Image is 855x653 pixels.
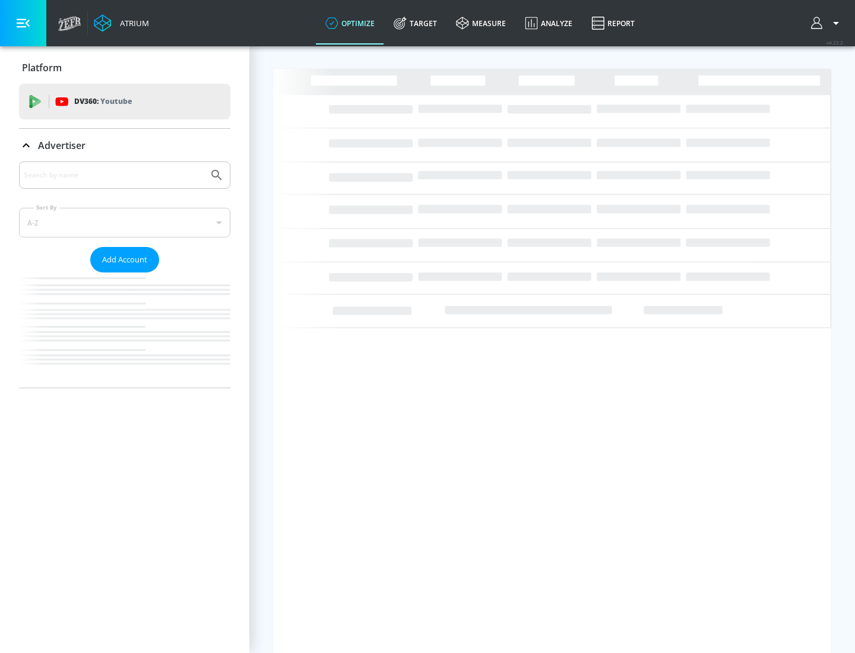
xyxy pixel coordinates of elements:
p: Youtube [100,95,132,107]
p: DV360: [74,95,132,108]
p: Advertiser [38,139,85,152]
button: Add Account [90,247,159,272]
label: Sort By [34,204,59,211]
div: Platform [19,51,230,84]
div: A-Z [19,208,230,237]
span: Add Account [102,253,147,267]
a: Report [582,2,644,45]
p: Platform [22,61,62,74]
div: Advertiser [19,161,230,388]
a: Atrium [94,14,149,32]
input: Search by name [24,167,204,183]
span: v 4.22.2 [826,39,843,46]
div: Advertiser [19,129,230,162]
a: Target [384,2,446,45]
a: measure [446,2,515,45]
nav: list of Advertiser [19,272,230,388]
div: Atrium [115,18,149,28]
div: DV360: Youtube [19,84,230,119]
a: optimize [316,2,384,45]
a: Analyze [515,2,582,45]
